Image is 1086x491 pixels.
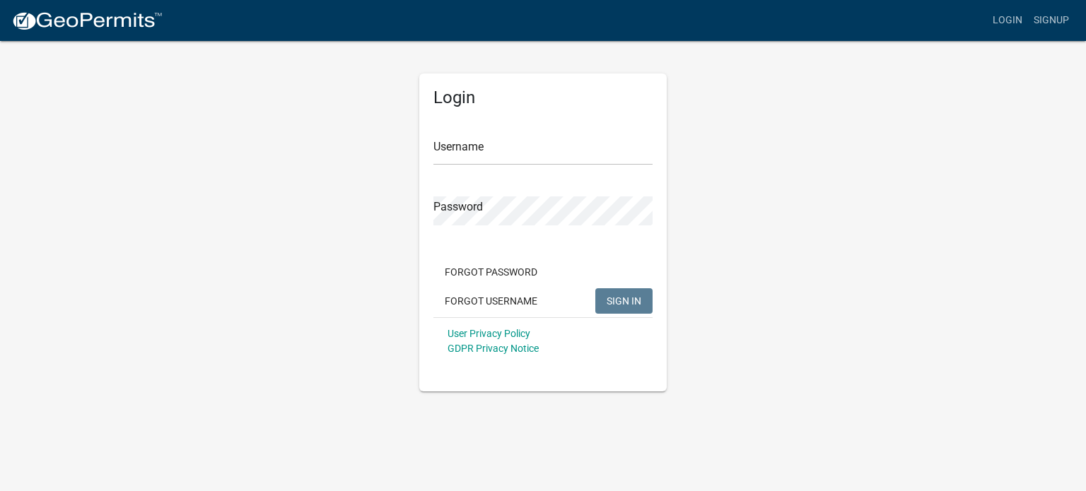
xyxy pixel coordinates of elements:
a: Login [987,7,1028,34]
a: User Privacy Policy [448,328,530,339]
a: GDPR Privacy Notice [448,343,539,354]
a: Signup [1028,7,1075,34]
button: SIGN IN [595,288,653,314]
button: Forgot Username [433,288,549,314]
h5: Login [433,88,653,108]
button: Forgot Password [433,259,549,285]
span: SIGN IN [607,295,641,306]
